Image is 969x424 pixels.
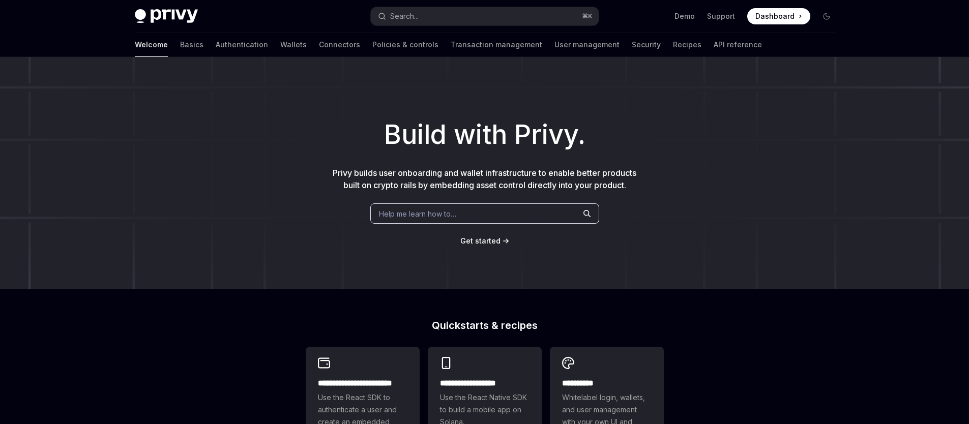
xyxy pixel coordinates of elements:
[280,33,307,57] a: Wallets
[180,33,203,57] a: Basics
[818,8,835,24] button: Toggle dark mode
[16,115,953,155] h1: Build with Privy.
[135,33,168,57] a: Welcome
[371,7,599,25] button: Search...⌘K
[306,320,664,330] h2: Quickstarts & recipes
[460,236,501,246] a: Get started
[673,33,701,57] a: Recipes
[714,33,762,57] a: API reference
[674,11,695,21] a: Demo
[460,236,501,245] span: Get started
[333,168,636,190] span: Privy builds user onboarding and wallet infrastructure to enable better products built on crypto ...
[319,33,360,57] a: Connectors
[554,33,620,57] a: User management
[707,11,735,21] a: Support
[216,33,268,57] a: Authentication
[747,8,810,24] a: Dashboard
[390,10,419,22] div: Search...
[582,12,593,20] span: ⌘ K
[372,33,438,57] a: Policies & controls
[755,11,795,21] span: Dashboard
[632,33,661,57] a: Security
[379,208,456,219] span: Help me learn how to…
[451,33,542,57] a: Transaction management
[135,9,198,23] img: dark logo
